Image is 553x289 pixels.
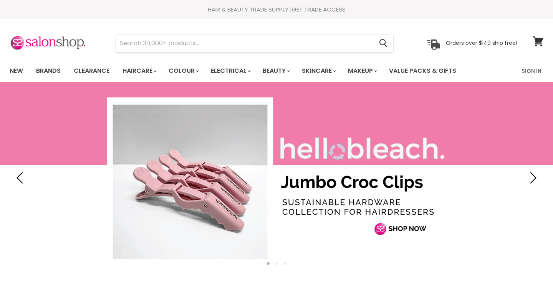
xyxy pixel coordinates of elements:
a: Sign In [517,63,546,79]
p: Orders over $149 ship free! [446,39,517,46]
button: Next [524,170,540,186]
button: Previous [13,170,29,186]
a: Value Packs & Gifts [383,63,462,79]
a: GET TRADE ACCESS [292,5,346,13]
a: Skincare [296,63,341,79]
a: Colour [163,63,204,79]
a: New [4,63,29,79]
a: Brands [30,63,66,79]
ul: Main menu [4,60,490,82]
a: Clearance [68,63,115,79]
a: Makeup [342,63,382,79]
input: Search [116,34,373,52]
li: Page dot 1 [267,262,270,265]
a: Beauty [257,63,295,79]
li: Page dot 3 [284,262,286,265]
button: Search [373,34,393,52]
a: Haircare [117,63,161,79]
a: Electrical [205,63,255,79]
form: Product [116,34,394,53]
li: Page dot 2 [275,262,278,265]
